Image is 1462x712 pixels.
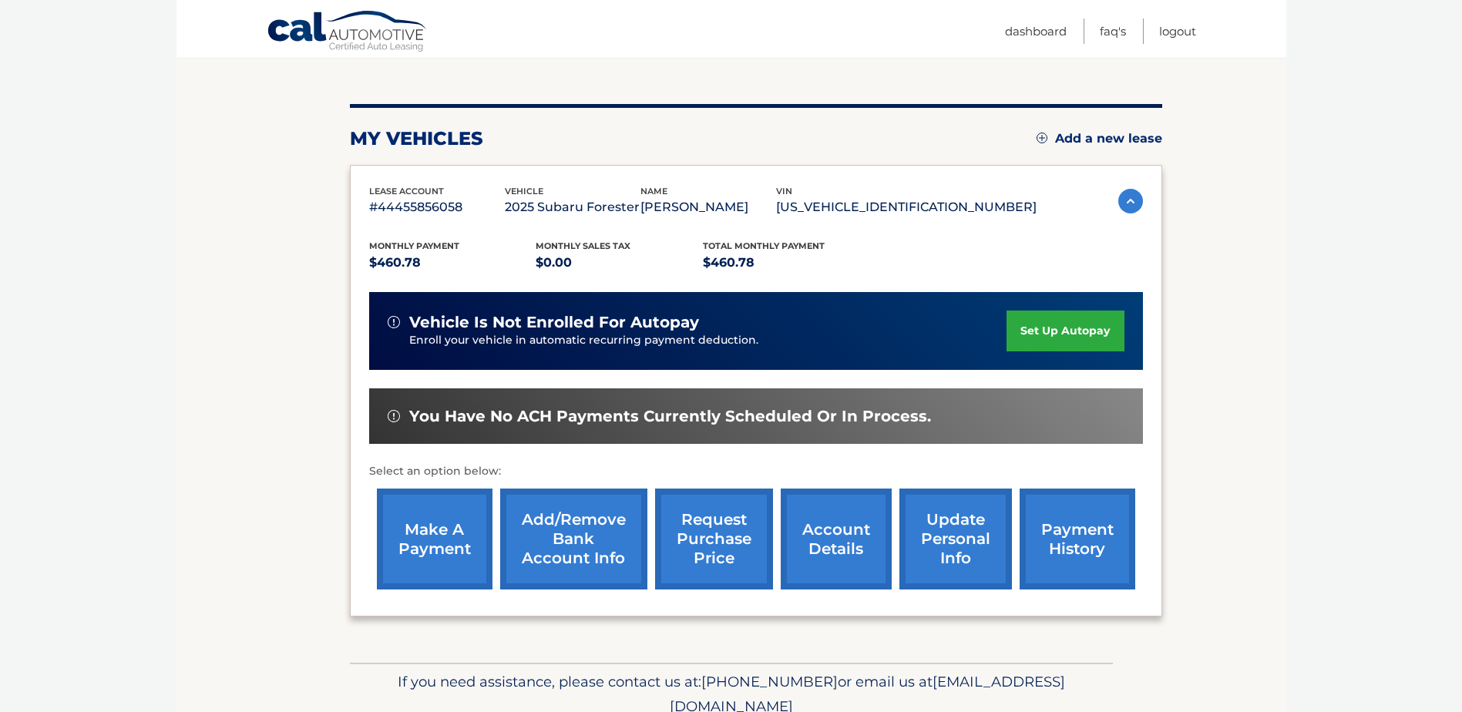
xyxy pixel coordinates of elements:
[703,252,870,274] p: $460.78
[781,489,892,589] a: account details
[703,240,825,251] span: Total Monthly Payment
[1118,189,1143,213] img: accordion-active.svg
[369,252,536,274] p: $460.78
[409,332,1007,349] p: Enroll your vehicle in automatic recurring payment deduction.
[409,407,931,426] span: You have no ACH payments currently scheduled or in process.
[536,240,630,251] span: Monthly sales Tax
[388,316,400,328] img: alert-white.svg
[1159,18,1196,44] a: Logout
[1037,133,1047,143] img: add.svg
[640,196,776,218] p: [PERSON_NAME]
[350,127,483,150] h2: my vehicles
[640,186,667,196] span: name
[1100,18,1126,44] a: FAQ's
[505,196,640,218] p: 2025 Subaru Forester
[1005,18,1067,44] a: Dashboard
[500,489,647,589] a: Add/Remove bank account info
[1037,131,1162,146] a: Add a new lease
[1020,489,1135,589] a: payment history
[388,410,400,422] img: alert-white.svg
[776,186,792,196] span: vin
[899,489,1012,589] a: update personal info
[701,673,838,690] span: [PHONE_NUMBER]
[536,252,703,274] p: $0.00
[655,489,773,589] a: request purchase price
[1007,311,1124,351] a: set up autopay
[369,196,505,218] p: #44455856058
[776,196,1037,218] p: [US_VEHICLE_IDENTIFICATION_NUMBER]
[369,186,444,196] span: lease account
[267,10,429,55] a: Cal Automotive
[505,186,543,196] span: vehicle
[409,313,699,332] span: vehicle is not enrolled for autopay
[369,462,1143,481] p: Select an option below:
[369,240,459,251] span: Monthly Payment
[377,489,492,589] a: make a payment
